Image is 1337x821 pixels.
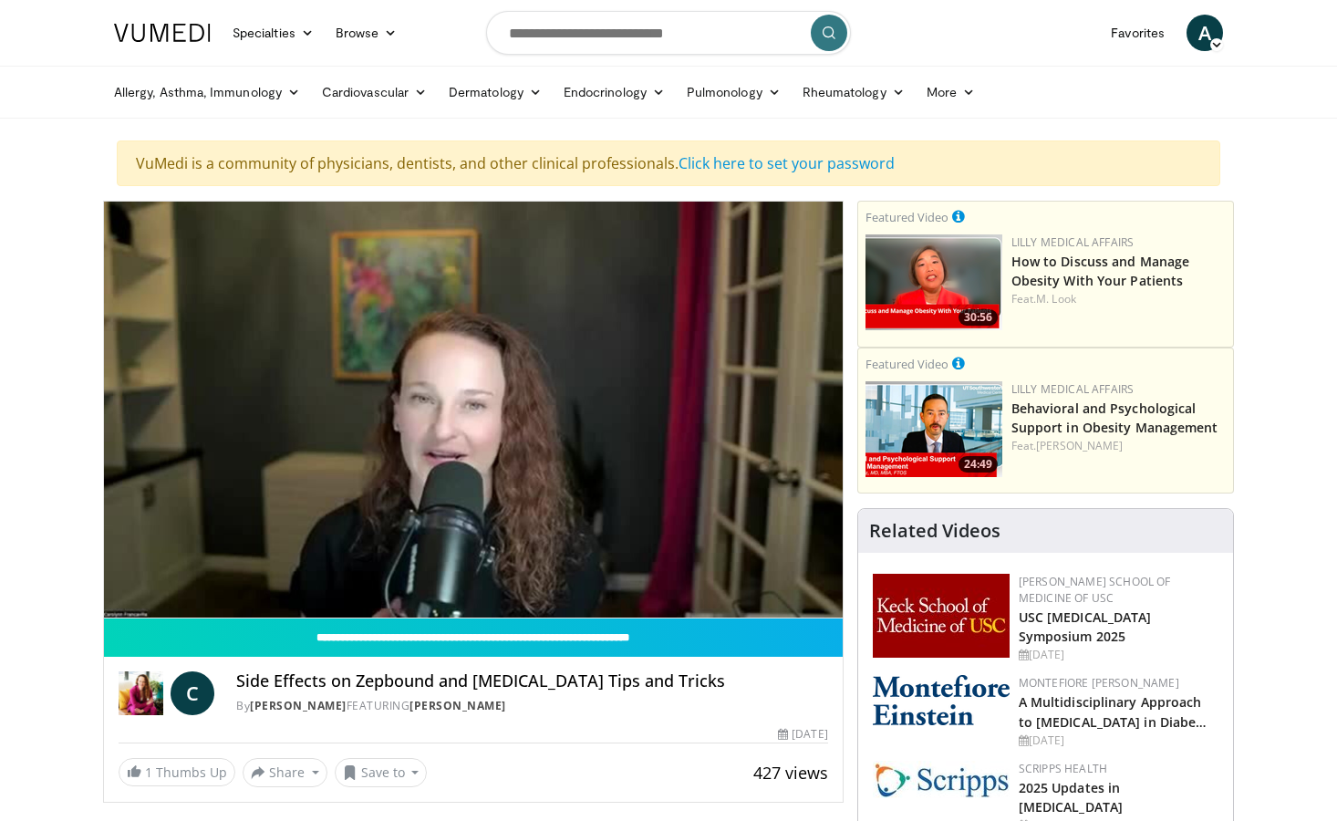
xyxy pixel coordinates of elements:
span: 24:49 [959,456,998,473]
a: [PERSON_NAME] [409,698,506,713]
a: M. Look [1036,291,1076,307]
small: Featured Video [865,356,948,372]
small: Featured Video [865,209,948,225]
div: [DATE] [1019,733,1218,749]
img: Dr. Carolynn Francavilla [119,671,163,715]
span: 427 views [753,762,828,784]
a: [PERSON_NAME] School of Medicine of USC [1019,574,1171,606]
a: Favorites [1100,15,1176,51]
a: A [1187,15,1223,51]
a: Click here to set your password [679,153,895,173]
a: 1 Thumbs Up [119,758,235,786]
a: 24:49 [865,381,1002,477]
button: Share [243,758,327,787]
a: 30:56 [865,234,1002,330]
a: A Multidisciplinary Approach to [MEDICAL_DATA] in Diabe… [1019,693,1207,730]
a: Rheumatology [792,74,916,110]
a: Endocrinology [553,74,676,110]
input: Search topics, interventions [486,11,851,55]
a: Pulmonology [676,74,792,110]
h4: Related Videos [869,520,1000,542]
a: Dermatology [438,74,553,110]
a: C [171,671,214,715]
video-js: Video Player [104,202,843,618]
div: VuMedi is a community of physicians, dentists, and other clinical professionals. [117,140,1220,186]
span: 1 [145,764,152,781]
span: 30:56 [959,309,998,326]
div: [DATE] [778,726,827,743]
a: Allergy, Asthma, Immunology [103,74,311,110]
img: c98a6a29-1ea0-4bd5-8cf5-4d1e188984a7.png.150x105_q85_crop-smart_upscale.png [865,234,1002,330]
a: How to Discuss and Manage Obesity With Your Patients [1011,253,1190,289]
img: c9f2b0b7-b02a-4276-a72a-b0cbb4230bc1.jpg.150x105_q85_autocrop_double_scale_upscale_version-0.2.jpg [873,761,1010,798]
div: [DATE] [1019,647,1218,663]
div: Feat. [1011,438,1226,454]
a: 2025 Updates in [MEDICAL_DATA] [1019,779,1123,816]
a: More [916,74,986,110]
img: 7b941f1f-d101-407a-8bfa-07bd47db01ba.png.150x105_q85_autocrop_double_scale_upscale_version-0.2.jpg [873,574,1010,658]
a: Specialties [222,15,325,51]
a: Behavioral and Psychological Support in Obesity Management [1011,400,1218,436]
button: Save to [335,758,428,787]
div: By FEATURING [236,698,827,714]
img: VuMedi Logo [114,24,211,42]
img: ba3304f6-7838-4e41-9c0f-2e31ebde6754.png.150x105_q85_crop-smart_upscale.png [865,381,1002,477]
a: Lilly Medical Affairs [1011,234,1135,250]
h4: Side Effects on Zepbound and [MEDICAL_DATA] Tips and Tricks [236,671,827,691]
a: Montefiore [PERSON_NAME] [1019,675,1179,691]
a: Cardiovascular [311,74,438,110]
a: [PERSON_NAME] [1036,438,1123,453]
a: [PERSON_NAME] [250,698,347,713]
img: b0142b4c-93a1-4b58-8f91-5265c282693c.png.150x105_q85_autocrop_double_scale_upscale_version-0.2.png [873,675,1010,725]
a: Lilly Medical Affairs [1011,381,1135,397]
div: Feat. [1011,291,1226,307]
a: Browse [325,15,409,51]
a: USC [MEDICAL_DATA] Symposium 2025 [1019,608,1152,645]
a: Scripps Health [1019,761,1107,776]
